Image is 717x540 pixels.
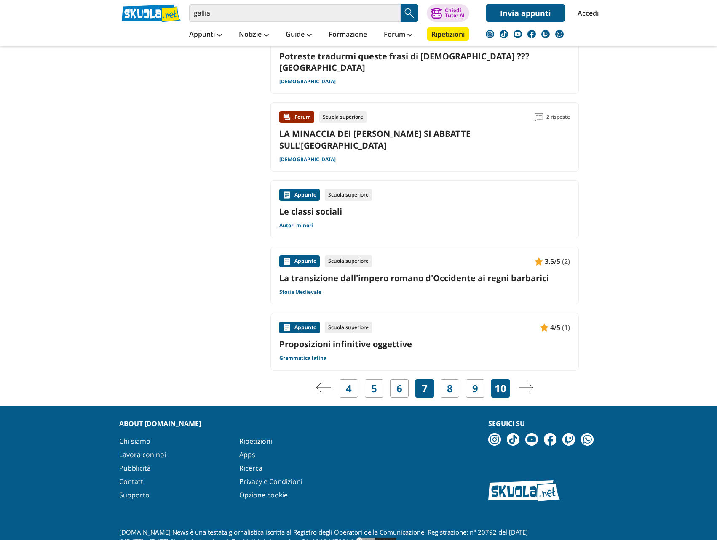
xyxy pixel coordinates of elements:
[371,383,377,394] a: 5
[279,128,471,151] a: LA MINACCIA DEI [PERSON_NAME] SI ABBATTE SULL'[GEOGRAPHIC_DATA]
[316,383,331,392] img: Pagina precedente
[239,450,255,459] a: Apps
[279,272,570,284] a: La transizione dall'impero romano d'Occidente ai regni barbarici
[486,4,565,22] a: Invia appunti
[401,4,418,22] button: Search Button
[546,111,570,123] span: 2 risposte
[283,257,291,266] img: Appunti contenuto
[284,27,314,43] a: Guide
[326,27,369,43] a: Formazione
[119,490,150,500] a: Supporto
[325,322,372,333] div: Scuola superiore
[279,355,326,362] a: Grammatica latina
[550,322,560,333] span: 4/5
[518,383,533,392] img: Pagina successiva
[562,322,570,333] span: (1)
[239,490,288,500] a: Opzione cookie
[187,27,224,43] a: Appunti
[403,7,416,19] img: Cerca appunti, riassunti o versioni
[325,255,372,267] div: Scuola superiore
[486,30,494,38] img: instagram
[495,383,506,394] a: 10
[279,322,320,333] div: Appunto
[279,51,530,73] a: Potreste tradurmi queste frasi di [DEMOGRAPHIC_DATA] ??? [GEOGRAPHIC_DATA]
[119,450,166,459] a: Lavora con noi
[119,436,150,446] a: Chi siamo
[578,4,595,22] a: Accedi
[545,256,560,267] span: 3.5/5
[325,189,372,201] div: Scuola superiore
[527,30,536,38] img: facebook
[279,255,320,267] div: Appunto
[488,480,560,501] img: Skuola.net
[279,156,336,163] a: [DEMOGRAPHIC_DATA]
[279,338,570,350] a: Proposizioni infinitive oggettive
[541,30,550,38] img: twitch
[514,30,522,38] img: youtube
[427,4,469,22] button: ChiediTutor AI
[283,323,291,332] img: Appunti contenuto
[239,463,262,473] a: Ricerca
[270,379,579,398] nav: Navigazione pagine
[488,419,525,428] strong: Seguici su
[316,383,331,394] a: Pagina precedente
[237,27,271,43] a: Notizie
[279,222,313,229] a: Autori minori
[562,256,570,267] span: (2)
[535,257,543,266] img: Appunti contenuto
[422,383,428,394] span: 7
[488,433,501,446] img: instagram
[396,383,402,394] a: 6
[119,463,151,473] a: Pubblicità
[239,436,272,446] a: Ripetizioni
[535,113,543,121] img: Commenti lettura
[525,433,538,446] img: youtube
[445,8,465,18] div: Chiedi Tutor AI
[427,27,469,41] a: Ripetizioni
[544,433,556,446] img: facebook
[119,419,201,428] strong: About [DOMAIN_NAME]
[562,433,575,446] img: twitch
[540,323,548,332] img: Appunti contenuto
[500,30,508,38] img: tiktok
[382,27,415,43] a: Forum
[555,30,564,38] img: WhatsApp
[472,383,478,394] a: 9
[119,477,145,486] a: Contatti
[319,111,367,123] div: Scuola superiore
[283,113,291,121] img: Forum contenuto
[581,433,594,446] img: WhatsApp
[507,433,519,446] img: tiktok
[283,191,291,199] img: Appunti contenuto
[447,383,453,394] a: 8
[279,189,320,201] div: Appunto
[189,4,401,22] input: Cerca appunti, riassunti o versioni
[239,477,302,486] a: Privacy e Condizioni
[279,111,314,123] div: Forum
[279,289,321,295] a: Storia Medievale
[346,383,352,394] a: 4
[518,383,533,394] a: Pagina successiva
[279,78,336,85] a: [DEMOGRAPHIC_DATA]
[279,206,570,217] a: Le classi sociali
